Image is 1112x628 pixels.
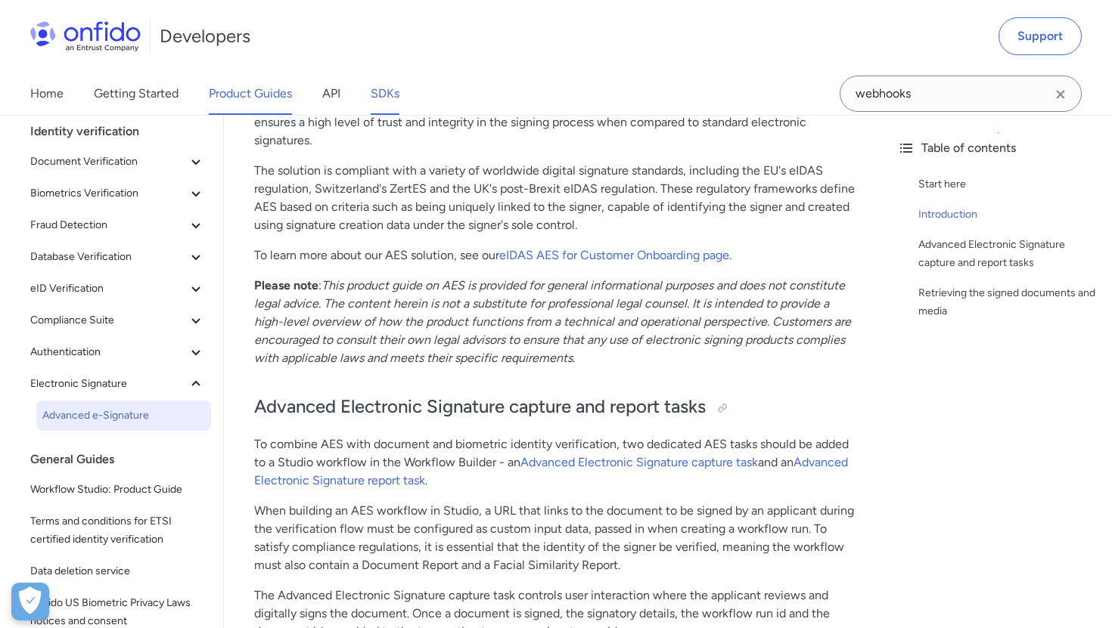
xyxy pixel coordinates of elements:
svg: Clear search field button [1051,85,1070,104]
span: Electronic Signature [30,375,187,393]
a: Advanced Electronic Signature report task [254,455,848,487]
span: Biometrics Verification [30,184,187,203]
div: Cookie Preferences [11,583,49,620]
a: Introduction [918,206,1100,224]
button: Electronic Signature [24,369,211,399]
button: Database Verification [24,242,211,272]
a: Product Guides [209,73,292,115]
button: eID Verification [24,274,211,304]
a: Getting Started [94,73,179,115]
span: eID Verification [30,280,187,298]
a: Support [999,17,1082,55]
a: Terms and conditions for ETSI certified identity verification [24,506,211,555]
p: When building an AES workflow in Studio, a URL that links to the document to be signed by an appl... [254,502,855,574]
button: Biometrics Verification [24,178,211,209]
span: Terms and conditions for ETSI certified identity verification [30,512,205,549]
a: Retrieving the signed documents and media [918,284,1100,320]
p: To combine AES with document and biometric identity verification, two dedicated AES tasks should ... [254,435,855,490]
a: Data deletion service [24,556,211,586]
div: General Guides [30,444,217,475]
span: Compliance Suite [30,311,187,329]
p: To learn more about our AES solution, see our . [254,246,855,265]
span: Document Verification [30,153,187,171]
span: Database Verification [30,248,187,266]
p: : . [254,277,855,367]
a: SDKs [371,73,399,115]
a: eIDAS AES for Customer Onboarding page [499,248,729,262]
em: This product guide on AES is provided for general informational purposes and does not constitute ... [254,278,851,365]
img: Onfido Logo [30,21,141,51]
a: API [322,73,340,115]
div: Identity verification [30,116,217,147]
span: Data deletion service [30,562,205,580]
input: Onfido search input field [840,76,1082,112]
a: Advanced Electronic Signature capture task [520,455,758,469]
button: Compliance Suite [24,305,211,336]
h2: Advanced Electronic Signature capture and report tasks [254,394,855,420]
a: Home [30,73,64,115]
p: The solution is compliant with a variety of worldwide digital signature standards, including the ... [254,162,855,234]
button: Document Verification [24,147,211,177]
a: Start here [918,175,1100,193]
a: Advanced Electronic Signature capture and report tasks [918,236,1100,272]
strong: Please note [254,278,318,292]
h1: Developers [160,24,250,48]
span: Fraud Detection [30,216,187,234]
button: Open Preferences [11,583,49,620]
button: Authentication [24,337,211,367]
a: Workflow Studio: Product Guide [24,475,211,505]
div: Table of contents [897,139,1100,157]
button: Fraud Detection [24,210,211,240]
a: Advanced e-Signature [36,401,211,431]
span: Authentication [30,343,187,361]
span: Advanced e-Signature [42,407,205,425]
span: Workflow Studio: Product Guide [30,481,205,499]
